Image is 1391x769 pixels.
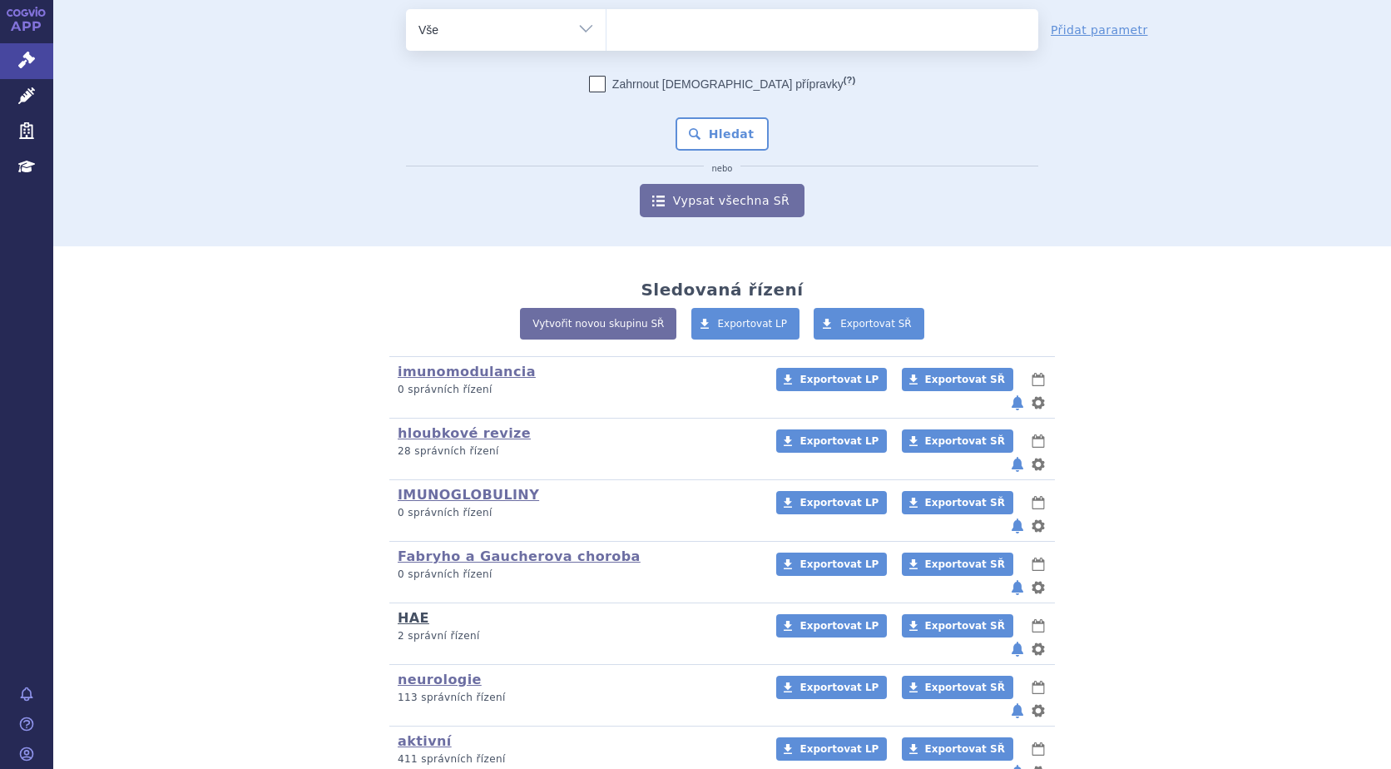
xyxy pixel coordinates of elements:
[398,568,755,582] p: 0 správních řízení
[398,629,755,643] p: 2 správní řízení
[799,558,879,570] span: Exportovat LP
[1030,739,1047,759] button: lhůty
[776,429,887,453] a: Exportovat LP
[925,743,1005,755] span: Exportovat SŘ
[1009,701,1026,721] button: notifikace
[589,76,855,92] label: Zahrnout [DEMOGRAPHIC_DATA] přípravky
[902,676,1013,699] a: Exportovat SŘ
[398,364,536,380] a: imunomodulancia
[398,752,755,767] p: 411 správních řízení
[1030,701,1047,721] button: nastavení
[902,614,1013,638] a: Exportovat SŘ
[1009,393,1026,413] button: notifikace
[398,425,531,441] a: hloubkové revize
[704,164,741,174] i: nebo
[1009,516,1026,536] button: notifikace
[902,429,1013,453] a: Exportovat SŘ
[1030,493,1047,513] button: lhůty
[1030,393,1047,413] button: nastavení
[718,318,788,330] span: Exportovat LP
[1009,639,1026,659] button: notifikace
[1030,454,1047,474] button: nastavení
[641,280,803,300] h2: Sledovaná řízení
[925,558,1005,570] span: Exportovat SŘ
[1030,639,1047,659] button: nastavení
[398,444,755,459] p: 28 správních řízení
[398,672,482,687] a: neurologie
[902,737,1013,761] a: Exportovat SŘ
[1051,22,1148,38] a: Přidat parametr
[1030,554,1047,574] button: lhůty
[1030,616,1047,636] button: lhůty
[799,743,879,755] span: Exportovat LP
[814,308,924,340] a: Exportovat SŘ
[902,491,1013,514] a: Exportovat SŘ
[398,487,539,503] a: IMUNOGLOBULINY
[398,506,755,520] p: 0 správních řízení
[776,368,887,391] a: Exportovat LP
[1030,677,1047,697] button: lhůty
[840,318,912,330] span: Exportovat SŘ
[398,733,452,749] a: aktivní
[844,75,855,86] abbr: (?)
[1030,370,1047,389] button: lhůty
[902,553,1013,576] a: Exportovat SŘ
[799,435,879,447] span: Exportovat LP
[776,676,887,699] a: Exportovat LP
[776,614,887,638] a: Exportovat LP
[676,117,770,151] button: Hledat
[799,374,879,385] span: Exportovat LP
[398,691,755,705] p: 113 správních řízení
[925,620,1005,632] span: Exportovat SŘ
[776,553,887,576] a: Exportovat LP
[398,610,429,626] a: HAE
[1030,431,1047,451] button: lhůty
[925,497,1005,509] span: Exportovat SŘ
[925,435,1005,447] span: Exportovat SŘ
[925,374,1005,385] span: Exportovat SŘ
[1009,454,1026,474] button: notifikace
[1030,516,1047,536] button: nastavení
[799,620,879,632] span: Exportovat LP
[1009,578,1026,598] button: notifikace
[691,308,800,340] a: Exportovat LP
[799,497,879,509] span: Exportovat LP
[1030,578,1047,598] button: nastavení
[640,184,804,217] a: Vypsat všechna SŘ
[776,491,887,514] a: Exportovat LP
[398,383,755,397] p: 0 správních řízení
[398,548,641,564] a: Fabryho a Gaucherova choroba
[520,308,676,340] a: Vytvořit novou skupinu SŘ
[776,737,887,761] a: Exportovat LP
[925,682,1005,693] span: Exportovat SŘ
[902,368,1013,391] a: Exportovat SŘ
[799,682,879,693] span: Exportovat LP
